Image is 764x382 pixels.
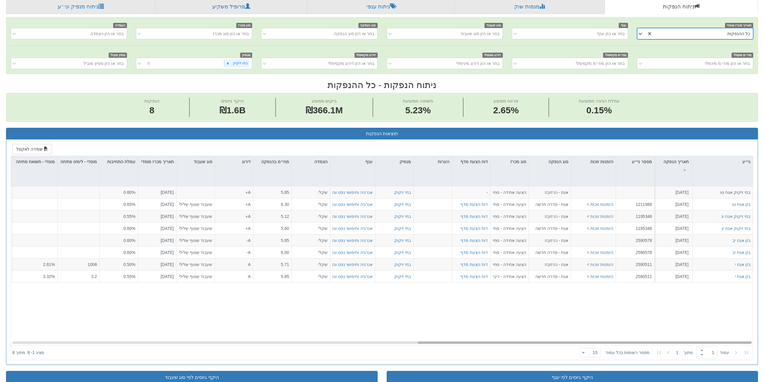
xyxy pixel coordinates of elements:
button: הזמנות זוכות > [587,213,613,219]
span: ₪366.1M [306,105,343,115]
div: אנרגיה וחיפושי נפט וגז [332,237,373,243]
div: A+ [217,225,251,231]
button: בתי זיקוק [394,225,411,231]
div: [DATE] [140,201,174,207]
div: בחר או הזן מח״מ מקסימלי [576,60,625,66]
div: שעבוד שוטף שלילי [179,213,212,219]
div: שעבוד שוטף שלילי [179,274,212,280]
button: בזן אגח י [735,274,750,280]
span: סוג מכרז [236,23,252,28]
a: דוח הצעת מדף [461,262,488,267]
button: שמירה לאקסל [12,144,52,154]
div: בחר או הזן מח״מ מינמלי [705,60,750,66]
div: אגח - הרחבה [531,189,568,195]
div: 0.60% [102,249,135,255]
div: סוג מכרז [491,156,529,167]
span: מח״מ מקסימלי [603,53,628,58]
div: A [217,261,251,267]
div: סוג הנפקה [529,156,571,167]
div: 0.55% [102,274,135,280]
a: דוח הצעת מדף [461,202,488,207]
div: 2590511 [618,261,652,267]
div: בחר או הזן סוג מכרז [213,31,249,37]
div: אגח - הרחבה [531,237,568,243]
div: בתי זיקוק אגח יג [721,225,750,231]
span: ביקוש ממוצע [312,98,337,103]
div: בתי זיקוק [394,261,411,267]
div: שעבוד שוטף שלילי [179,237,212,243]
button: בתי זיקוק [394,201,411,207]
button: בתי זיקוק [394,189,411,195]
div: 5.60 [256,225,289,231]
span: ‏מספר רשומות בכל עמוד [605,350,650,356]
a: דוח הצעת מדף [461,214,488,219]
div: שקלי [294,261,328,267]
span: מפיץ מוביל [109,53,127,58]
div: הערות [414,156,452,167]
div: [DATE] [657,249,689,255]
span: מרווח ממוצע [494,98,518,103]
div: בתי זיקוק [394,274,411,280]
div: אגח - סדרה חדשה [531,249,568,255]
span: - [486,190,488,195]
div: בחר או הזן דירוג מקסימלי [328,60,374,66]
div: שקלי [294,274,328,280]
div: 2590578 [618,237,652,243]
div: בחר או הזן דירוג מינימלי [456,60,500,66]
div: אנרגיה וחיפושי נפט וגז [332,201,373,207]
div: בזן אגח טו [732,201,750,207]
span: עמלת הפצה ממוצעת [579,98,620,103]
div: 5.85 [256,189,289,195]
div: 0.60% [102,189,135,195]
div: 5.71 [256,261,289,267]
div: [DATE] [657,201,689,207]
button: בתי זיקוק [394,213,411,219]
a: דוח הצעת מדף [461,226,488,231]
div: בתי זיקוק אגח טו [695,189,750,195]
button: אנרגיה וחיפושי נפט וגז [332,225,373,231]
div: שעבוד שוטף שלילי [179,261,212,267]
div: 1195346 [618,225,652,231]
div: מנפיק [375,156,413,167]
div: דוח הצעת מדף [452,156,490,174]
div: [DATE] [140,189,174,195]
div: [DATE] [140,274,174,280]
span: 2.65% [493,104,519,117]
span: 8 [144,104,159,117]
div: בתי זיקוק [394,249,411,255]
button: אנרגיה וחיפושי נפט וגז [332,274,373,280]
div: A+ [217,201,251,207]
div: 0.65% [102,201,135,207]
div: אגח - הרחבה [531,213,568,219]
button: הזמנות זוכות > [587,261,613,267]
div: ‏מציג 1 - 8 ‏ מתוך 8 [12,346,44,359]
button: בתי זיקוק אגח יג [721,213,750,219]
button: הזמנות זוכות > [587,225,613,231]
div: בחר או הזן הצמדה [90,31,124,37]
div: שקלי [294,237,328,243]
div: שקלי [294,189,328,195]
div: שקלי [294,225,328,231]
div: 6.30 [256,201,289,207]
a: דוח הצעת מדף [461,238,488,243]
div: תאריך הנפקה [655,156,693,174]
div: הצעה אחידה - מחיר [493,201,526,207]
div: תאריך מכרז מוסדי [138,156,176,174]
div: 6.00 [256,249,289,255]
span: 0.15% [579,104,620,117]
div: שקלי [294,249,328,255]
button: בזן אגח י [735,261,750,267]
div: 1211986 [618,201,652,207]
div: 5.85 [256,274,289,280]
button: בתי זיקוק [394,237,411,243]
button: אנרגיה וחיפושי נפט וגז [332,213,373,219]
div: בחר או הזן סוג הנפקה [334,31,374,37]
div: הצעה אחידה - מחיר [493,237,526,243]
div: בחר או הזן סוג שעבוד [461,31,500,37]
